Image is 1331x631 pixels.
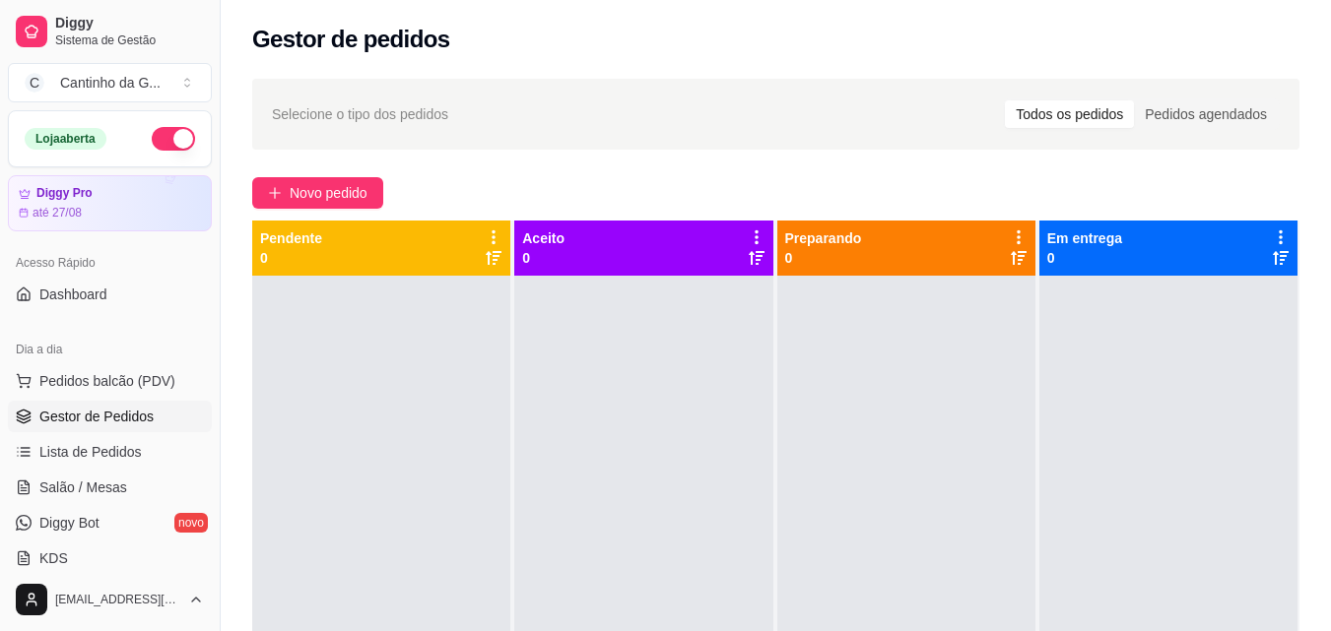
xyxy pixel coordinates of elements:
[1005,100,1134,128] div: Todos os pedidos
[152,127,195,151] button: Alterar Status
[272,103,448,125] span: Selecione o tipo dos pedidos
[39,548,68,568] span: KDS
[8,63,212,102] button: Select a team
[55,32,204,48] span: Sistema de Gestão
[252,24,450,55] h2: Gestor de pedidos
[39,407,154,426] span: Gestor de Pedidos
[8,472,212,503] a: Salão / Mesas
[60,73,161,93] div: Cantinho da G ...
[33,205,82,221] article: até 27/08
[39,477,127,497] span: Salão / Mesas
[260,248,322,268] p: 0
[1134,100,1278,128] div: Pedidos agendados
[785,248,862,268] p: 0
[8,247,212,279] div: Acesso Rápido
[252,177,383,209] button: Novo pedido
[39,442,142,462] span: Lista de Pedidos
[25,73,44,93] span: C
[8,279,212,310] a: Dashboard
[522,248,565,268] p: 0
[55,15,204,32] span: Diggy
[25,128,106,150] div: Loja aberta
[36,186,93,201] article: Diggy Pro
[8,542,212,574] a: KDS
[8,175,212,231] a: Diggy Proaté 27/08
[1047,228,1122,248] p: Em entrega
[8,365,212,397] button: Pedidos balcão (PDV)
[55,592,180,607] span: [EMAIL_ADDRESS][DOMAIN_NAME]
[268,186,282,200] span: plus
[260,228,322,248] p: Pendente
[39,371,175,391] span: Pedidos balcão (PDV)
[522,228,565,248] p: Aceito
[8,507,212,538] a: Diggy Botnovo
[39,284,107,304] span: Dashboard
[8,8,212,55] a: DiggySistema de Gestão
[785,228,862,248] p: Preparando
[8,334,212,365] div: Dia a dia
[39,513,100,533] span: Diggy Bot
[290,182,367,204] span: Novo pedido
[8,401,212,432] a: Gestor de Pedidos
[8,436,212,468] a: Lista de Pedidos
[1047,248,1122,268] p: 0
[8,576,212,623] button: [EMAIL_ADDRESS][DOMAIN_NAME]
